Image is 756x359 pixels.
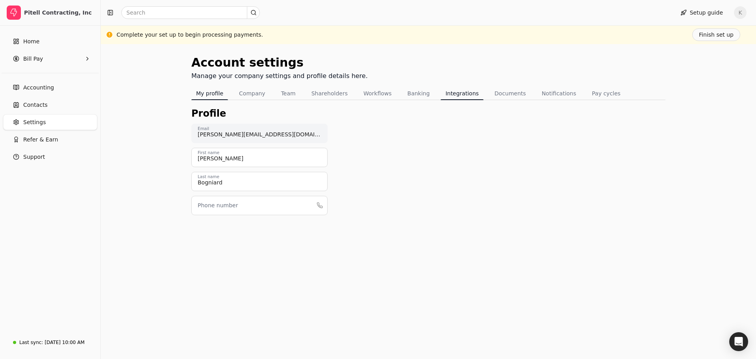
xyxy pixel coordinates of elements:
a: Settings [3,114,97,130]
span: Support [23,153,45,161]
div: [DATE] 10:00 AM [44,339,84,346]
div: Profile [191,106,665,121]
nav: Tabs [191,87,665,100]
div: Last sync: [19,339,43,346]
div: Open Intercom Messenger [729,332,748,351]
span: Settings [23,118,46,126]
a: Accounting [3,80,97,95]
button: Banking [403,87,435,100]
div: Account settings [191,54,368,71]
span: Contacts [23,101,48,109]
button: Setup guide [674,6,729,19]
button: Notifications [537,87,581,100]
button: Integrations [441,87,483,100]
div: Pitell Contracting, Inc [24,9,94,17]
button: Company [234,87,270,100]
label: Email [198,126,209,132]
button: Team [276,87,300,100]
div: Manage your company settings and profile details here. [191,71,368,81]
input: Search [121,6,260,19]
span: Home [23,37,39,46]
label: Last name [198,174,219,180]
button: Shareholders [307,87,352,100]
button: Support [3,149,97,165]
span: Bill Pay [23,55,43,63]
button: K [734,6,747,19]
a: Contacts [3,97,97,113]
a: Home [3,33,97,49]
label: First name [198,150,219,156]
button: Documents [490,87,531,100]
span: Accounting [23,84,54,92]
button: My profile [191,87,228,100]
button: Bill Pay [3,51,97,67]
button: Workflows [359,87,397,100]
button: Refer & Earn [3,132,97,147]
span: Refer & Earn [23,136,58,144]
div: Complete your set up to begin processing payments. [117,31,263,39]
button: Finish set up [692,28,740,41]
button: Pay cycles [587,87,625,100]
a: Last sync:[DATE] 10:00 AM [3,335,97,350]
label: Phone number [198,201,238,210]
